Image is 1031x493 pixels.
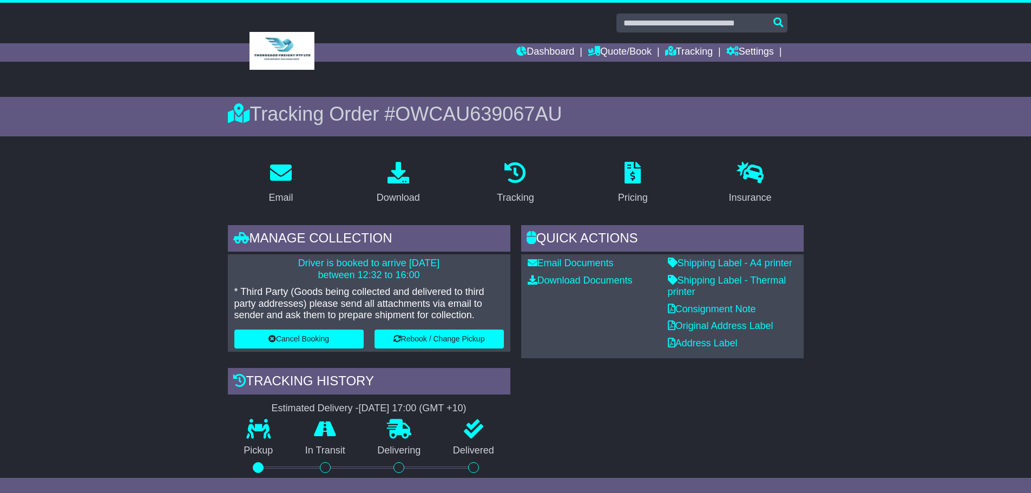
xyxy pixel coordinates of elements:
a: Email Documents [528,258,614,268]
a: Download [370,158,427,209]
div: Tracking history [228,368,510,397]
p: Delivering [362,445,437,457]
a: Pricing [611,158,655,209]
a: Tracking [665,43,713,62]
div: Quick Actions [521,225,804,254]
a: Tracking [490,158,541,209]
div: Estimated Delivery - [228,403,510,415]
div: Pricing [618,190,648,205]
div: Insurance [729,190,772,205]
p: In Transit [289,445,362,457]
a: Shipping Label - Thermal printer [668,275,786,298]
div: Email [268,190,293,205]
div: Download [377,190,420,205]
a: Settings [726,43,774,62]
a: Insurance [722,158,779,209]
button: Rebook / Change Pickup [375,330,504,349]
p: Driver is booked to arrive [DATE] between 12:32 to 16:00 [234,258,504,281]
a: Address Label [668,338,738,349]
a: Consignment Note [668,304,756,314]
p: Pickup [228,445,290,457]
a: Dashboard [516,43,574,62]
a: Shipping Label - A4 printer [668,258,792,268]
button: Cancel Booking [234,330,364,349]
a: Quote/Book [588,43,652,62]
p: * Third Party (Goods being collected and delivered to third party addresses) please send all atta... [234,286,504,321]
a: Original Address Label [668,320,773,331]
div: Tracking Order # [228,102,804,126]
div: Manage collection [228,225,510,254]
a: Download Documents [528,275,633,286]
p: Delivered [437,445,510,457]
div: [DATE] 17:00 (GMT +10) [359,403,467,415]
a: Email [261,158,300,209]
span: OWCAU639067AU [395,103,562,125]
div: Tracking [497,190,534,205]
